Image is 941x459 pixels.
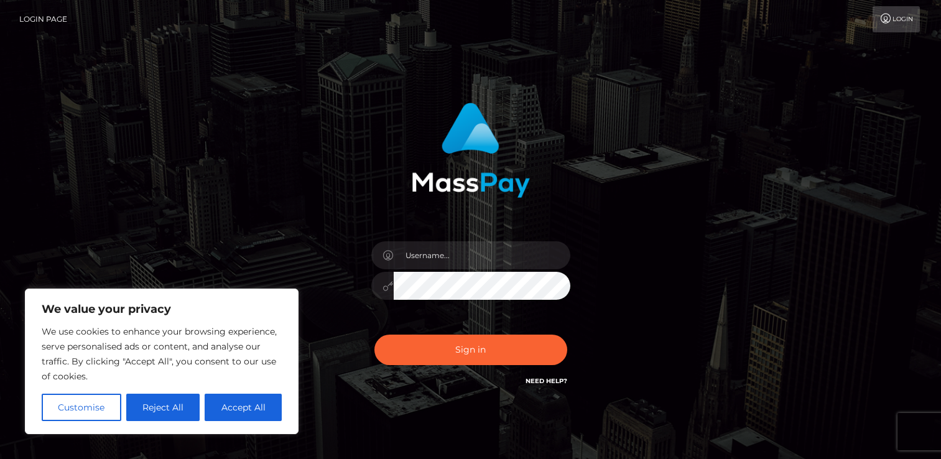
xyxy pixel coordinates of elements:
button: Customise [42,394,121,421]
input: Username... [394,241,570,269]
img: MassPay Login [412,103,530,198]
a: Need Help? [526,377,567,385]
a: Login [873,6,920,32]
button: Accept All [205,394,282,421]
p: We value your privacy [42,302,282,317]
p: We use cookies to enhance your browsing experience, serve personalised ads or content, and analys... [42,324,282,384]
div: We value your privacy [25,289,299,434]
button: Sign in [374,335,567,365]
button: Reject All [126,394,200,421]
a: Login Page [19,6,67,32]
